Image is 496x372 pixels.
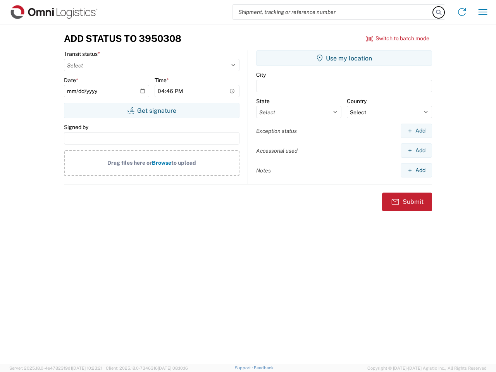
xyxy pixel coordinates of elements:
[256,98,270,105] label: State
[158,366,188,370] span: [DATE] 08:10:16
[155,77,169,84] label: Time
[64,77,78,84] label: Date
[401,163,432,177] button: Add
[382,193,432,211] button: Submit
[367,365,487,372] span: Copyright © [DATE]-[DATE] Agistix Inc., All Rights Reserved
[72,366,102,370] span: [DATE] 10:23:21
[64,103,239,118] button: Get signature
[254,365,274,370] a: Feedback
[152,160,171,166] span: Browse
[9,366,102,370] span: Server: 2025.18.0-4e47823f9d1
[256,147,298,154] label: Accessorial used
[401,143,432,158] button: Add
[64,33,181,44] h3: Add Status to 3950308
[232,5,433,19] input: Shipment, tracking or reference number
[366,32,429,45] button: Switch to batch mode
[256,71,266,78] label: City
[256,127,297,134] label: Exception status
[106,366,188,370] span: Client: 2025.18.0-7346316
[256,50,432,66] button: Use my location
[256,167,271,174] label: Notes
[64,50,100,57] label: Transit status
[235,365,254,370] a: Support
[64,124,88,131] label: Signed by
[171,160,196,166] span: to upload
[107,160,152,166] span: Drag files here or
[347,98,367,105] label: Country
[401,124,432,138] button: Add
